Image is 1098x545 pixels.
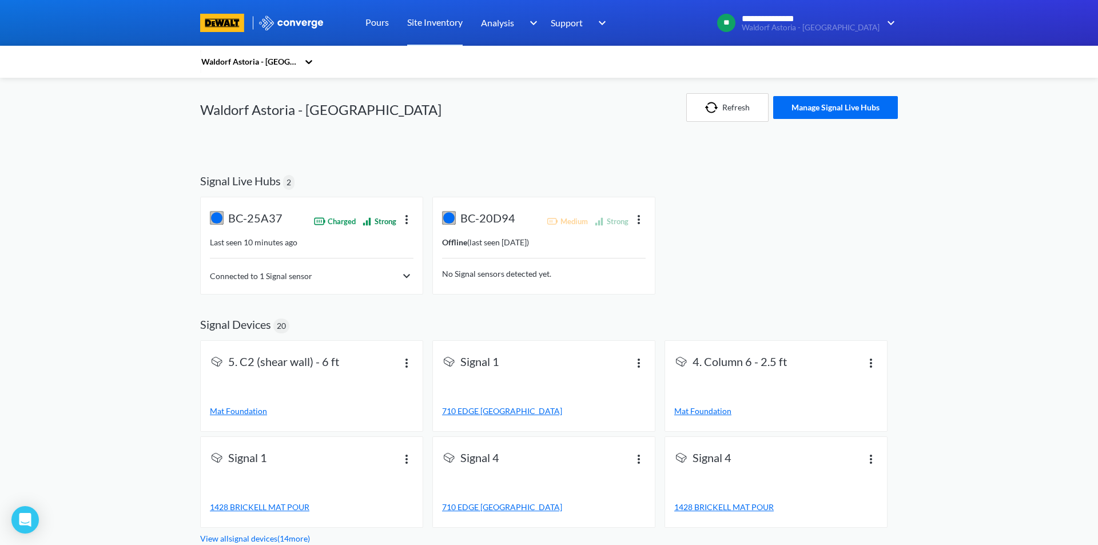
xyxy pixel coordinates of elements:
[200,174,281,188] h2: Signal Live Hubs
[460,355,499,371] span: Signal 1
[210,502,309,512] span: 1428 BRICKELL MAT POUR
[258,15,324,30] img: logo_ewhite.svg
[210,406,267,416] span: Mat Foundation
[705,102,722,113] img: icon-refresh.svg
[481,15,514,30] span: Analysis
[200,14,258,32] a: branding logo
[864,452,878,466] img: more.svg
[200,317,271,331] h2: Signal Devices
[674,502,774,512] span: 1428 BRICKELL MAT POUR
[11,506,39,534] div: Open Intercom Messenger
[400,269,413,283] img: chevron-right.svg
[287,176,291,189] span: 2
[314,217,325,225] img: Battery charged
[460,451,499,467] span: Signal 4
[442,502,562,512] span: 710 EDGE [GEOGRAPHIC_DATA]
[674,451,688,464] img: signal-icon.svg
[375,216,396,227] span: Strong
[591,16,609,30] img: downArrow.svg
[442,355,456,368] img: signal-icon.svg
[632,452,646,466] img: more.svg
[200,55,299,68] div: Waldorf Astoria - [GEOGRAPHIC_DATA]
[277,320,286,332] span: 20
[210,270,312,283] span: Connected to 1 Signal sensor
[674,501,878,514] a: 1428 BRICKELL MAT POUR
[693,355,787,371] span: 4. Column 6 - 2.5 ft
[674,406,731,416] span: Mat Foundation
[328,216,356,227] span: Charged
[442,451,456,464] img: signal-icon.svg
[442,501,646,514] a: 710 EDGE [GEOGRAPHIC_DATA]
[442,237,467,247] strong: Offline
[200,14,244,32] img: branding logo
[442,406,562,416] span: 710 EDGE [GEOGRAPHIC_DATA]
[210,451,224,464] img: signal-icon.svg
[460,211,515,227] span: BC-20D94
[864,356,878,369] img: more.svg
[400,356,413,369] img: more.svg
[522,16,540,30] img: downArrow.svg
[400,452,413,466] img: more.svg
[200,534,310,543] a: View all signal devices ( 14 more)
[228,451,267,467] span: Signal 1
[632,212,646,226] img: more.svg
[880,16,898,30] img: downArrow.svg
[400,212,413,226] img: more.svg
[607,216,628,227] span: Strong
[632,356,646,369] img: more.svg
[228,355,339,371] span: 5. C2 (shear wall) - 6 ft
[210,501,413,514] a: 1428 BRICKELL MAT POUR
[442,405,646,417] a: 710 EDGE [GEOGRAPHIC_DATA]
[560,216,588,227] span: Medium
[594,216,604,226] img: Network connectivity strong
[551,15,583,30] span: Support
[210,211,224,225] img: live-hub.svg
[686,93,769,122] button: Refresh
[210,355,224,368] img: signal-icon.svg
[442,237,529,247] span: ( last seen [DATE] )
[228,211,283,227] span: BC-25A37
[674,405,878,417] a: Mat Foundation
[210,405,413,417] a: Mat Foundation
[693,451,731,467] span: Signal 4
[442,269,551,279] span: No Signal sensors detected yet.
[210,237,297,247] span: Last seen 10 minutes ago
[674,355,688,368] img: signal-icon.svg
[547,216,558,227] img: Battery medium
[442,211,456,225] img: live-hub.svg
[742,23,880,32] span: Waldorf Astoria - [GEOGRAPHIC_DATA]
[200,101,441,119] h1: Waldorf Astoria - [GEOGRAPHIC_DATA]
[773,96,898,119] button: Manage Signal Live Hubs
[361,216,372,226] img: Network connectivity strong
